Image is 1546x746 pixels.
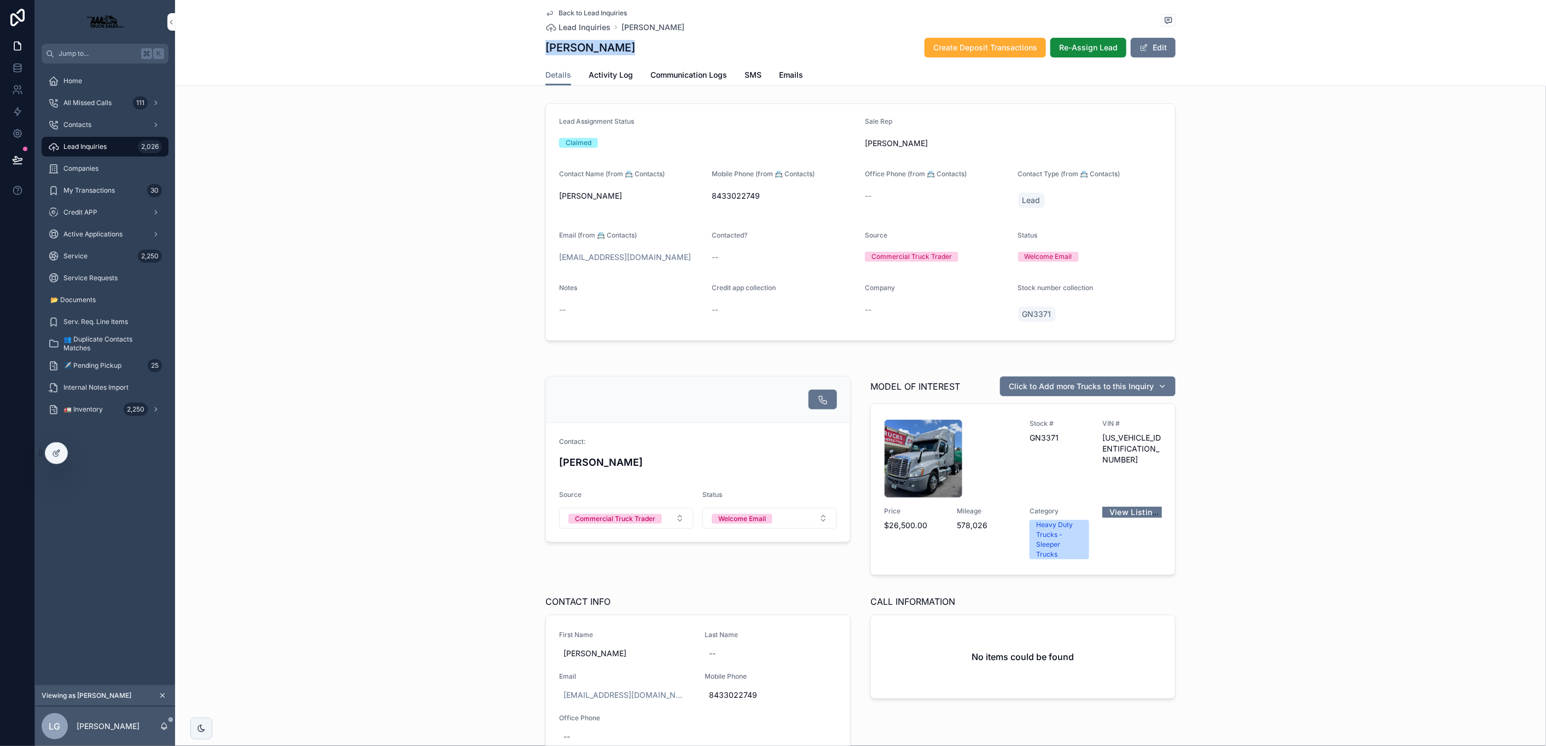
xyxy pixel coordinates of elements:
span: CONTACT INFO [545,595,611,608]
button: Click to Add more Trucks to this Inquiry [1000,377,1176,396]
span: All Missed Calls [63,99,112,107]
span: 8433022749 [709,690,833,701]
a: Active Applications [42,224,168,244]
span: 📂 Documents [50,296,96,304]
span: Service Requests [63,274,118,282]
span: [PERSON_NAME] [563,648,687,659]
span: Lead Assignment Status [559,117,634,125]
span: Viewing as [PERSON_NAME] [42,691,131,700]
span: First Name [559,631,691,639]
span: VIN # [1102,419,1162,428]
a: [EMAIL_ADDRESS][DOMAIN_NAME] [563,690,687,701]
span: -- [865,304,871,315]
span: 👥 Duplicate Contacts Matches [63,335,158,352]
span: My Transactions [63,186,115,195]
a: Communication Logs [650,65,727,87]
div: Welcome Email [718,514,766,524]
div: 2,250 [124,403,148,416]
span: SMS [745,70,762,80]
button: Jump to...K [42,44,168,63]
span: Active Applications [63,230,123,239]
span: GN3371 [1022,309,1051,320]
span: Email (from 📇 Contacts) [559,231,637,239]
span: Lead [1022,195,1041,206]
a: Service2,250 [42,246,168,266]
a: [PERSON_NAME] [621,22,684,33]
a: 👥 Duplicate Contacts Matches [42,334,168,354]
span: Credit app collection [712,284,776,292]
span: Details [545,70,571,80]
span: Last Name [705,631,837,639]
span: Stock # [1030,419,1089,428]
div: 2,250 [138,250,162,263]
a: SMS [745,65,762,87]
div: 25 [148,359,162,372]
a: Lead [1018,193,1045,208]
div: Claimed [566,138,591,148]
span: Credit APP [63,208,97,217]
span: Activity Log [589,70,633,80]
span: Notes [559,284,577,292]
button: Unselect WELCOME_EMAIL [712,513,772,524]
a: Lead Inquiries2,026 [42,137,168,157]
h2: No items could be found [972,650,1074,663]
div: 2,026 [138,140,162,153]
div: Commercial Truck Trader [871,252,952,262]
span: Service [63,252,88,261]
span: Create Deposit Transactions [933,42,1037,53]
div: scrollable content [35,63,175,433]
a: Companies [42,159,168,178]
button: Select Button [559,508,694,529]
p: [PERSON_NAME] [77,721,140,732]
a: Stock #GN3371VIN #[US_VEHICLE_IDENTIFICATION_NUMBER]Price$26,500.00Mileage578,026CategoryHeavy Du... [871,404,1175,575]
a: Activity Log [589,65,633,87]
span: Price [884,507,944,516]
span: Back to Lead Inquiries [559,9,627,18]
button: Select Button [702,508,837,529]
span: Click to Add more Trucks to this Inquiry [1009,381,1154,392]
span: Status [702,490,722,499]
span: Mobile Phone (from 📇 Contacts) [712,170,815,178]
button: Re-Assign Lead [1050,38,1126,57]
a: GN3371 [1018,307,1056,322]
h4: [PERSON_NAME] [559,455,837,470]
div: -- [709,648,716,659]
span: Status [1018,231,1038,239]
span: -- [712,252,719,263]
a: Details [545,65,571,86]
a: Service Requests [42,268,168,288]
a: [EMAIL_ADDRESS][DOMAIN_NAME] [559,252,691,263]
a: View Listing [1102,504,1165,521]
div: Welcome Email [1025,252,1072,262]
span: Sale Rep [865,117,892,125]
span: Source [559,490,582,499]
span: Stock number collection [1018,284,1094,292]
img: App logo [81,13,129,31]
h1: [PERSON_NAME] [545,40,635,55]
span: Contact: [559,437,585,446]
span: Jump to... [59,49,137,58]
a: 🚛 Inventory2,250 [42,400,168,419]
span: [PERSON_NAME] [559,190,704,201]
span: -- [559,304,566,315]
span: Communication Logs [650,70,727,80]
span: Lead Inquiries [63,142,107,151]
a: Contacts [42,115,168,135]
span: Source [865,231,887,239]
span: 578,026 [957,520,1016,531]
span: Companies [63,164,98,173]
span: Mobile Phone [705,672,837,681]
a: Back to Lead Inquiries [545,9,627,18]
span: Office Phone [559,714,691,722]
a: Serv. Req. Line Items [42,312,168,332]
span: Contact Name (from 📇 Contacts) [559,170,665,178]
span: [US_VEHICLE_IDENTIFICATION_NUMBER] [1102,432,1162,465]
span: Contact Type (from 📇 Contacts) [1018,170,1120,178]
span: Internal Notes Import [63,383,129,392]
span: 🚛 Inventory [63,405,103,414]
span: Re-Assign Lead [1059,42,1118,53]
a: Credit APP [42,203,168,222]
span: Home [63,77,82,85]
